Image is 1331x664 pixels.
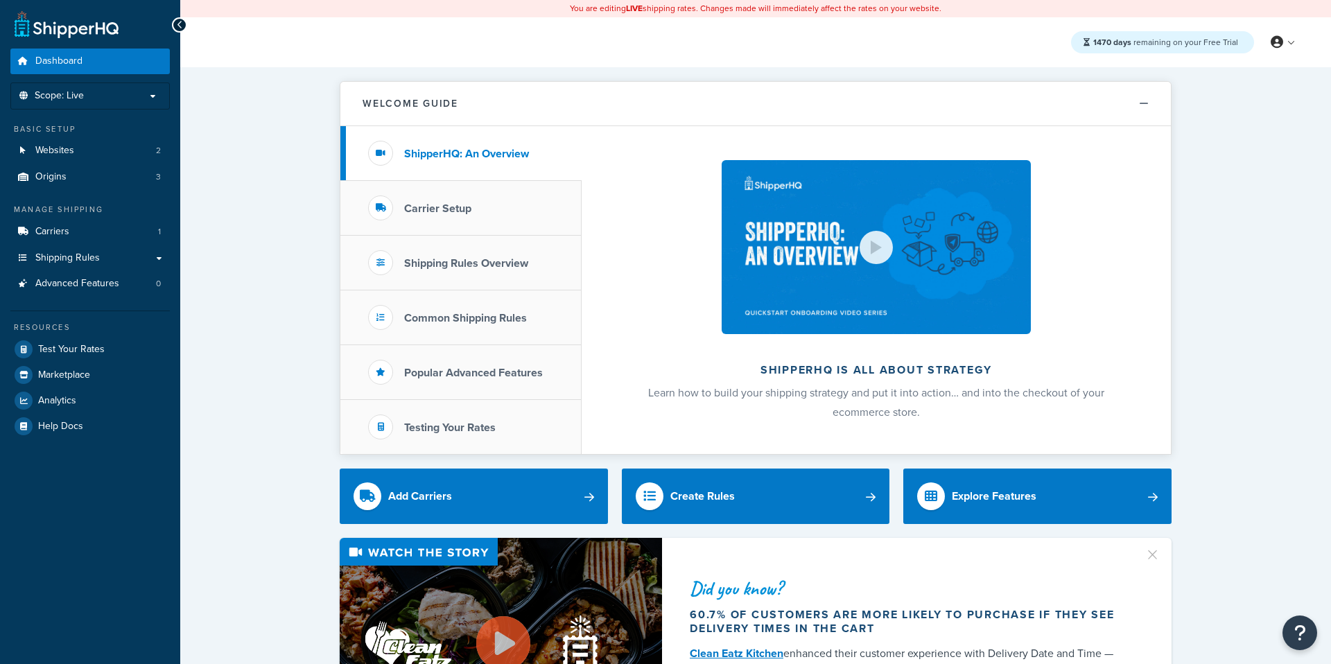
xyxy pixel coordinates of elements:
[38,369,90,381] span: Marketplace
[38,395,76,407] span: Analytics
[952,487,1036,506] div: Explore Features
[670,487,735,506] div: Create Rules
[1093,36,1131,49] strong: 1470 days
[10,362,170,387] a: Marketplace
[35,145,74,157] span: Websites
[404,312,527,324] h3: Common Shipping Rules
[690,645,783,661] a: Clean Eatz Kitchen
[10,138,170,164] a: Websites2
[340,469,608,524] a: Add Carriers
[156,278,161,290] span: 0
[622,469,890,524] a: Create Rules
[10,219,170,245] a: Carriers1
[903,469,1172,524] a: Explore Features
[690,579,1128,598] div: Did you know?
[35,171,67,183] span: Origins
[10,164,170,190] li: Origins
[10,138,170,164] li: Websites
[404,421,496,434] h3: Testing Your Rates
[648,385,1104,420] span: Learn how to build your shipping strategy and put it into action… and into the checkout of your e...
[35,278,119,290] span: Advanced Features
[1093,36,1238,49] span: remaining on your Free Trial
[363,98,458,109] h2: Welcome Guide
[10,414,170,439] a: Help Docs
[10,337,170,362] a: Test Your Rates
[10,322,170,333] div: Resources
[10,49,170,74] a: Dashboard
[404,257,528,270] h3: Shipping Rules Overview
[156,145,161,157] span: 2
[618,364,1134,376] h2: ShipperHQ is all about strategy
[10,204,170,216] div: Manage Shipping
[10,123,170,135] div: Basic Setup
[35,90,84,102] span: Scope: Live
[35,226,69,238] span: Carriers
[156,171,161,183] span: 3
[404,148,529,160] h3: ShipperHQ: An Overview
[35,55,82,67] span: Dashboard
[35,252,100,264] span: Shipping Rules
[38,421,83,433] span: Help Docs
[10,245,170,271] a: Shipping Rules
[10,271,170,297] li: Advanced Features
[404,202,471,215] h3: Carrier Setup
[690,608,1128,636] div: 60.7% of customers are more likely to purchase if they see delivery times in the cart
[10,388,170,413] a: Analytics
[626,2,643,15] b: LIVE
[1282,615,1317,650] button: Open Resource Center
[10,271,170,297] a: Advanced Features0
[722,160,1031,334] img: ShipperHQ is all about strategy
[10,164,170,190] a: Origins3
[10,219,170,245] li: Carriers
[340,82,1171,126] button: Welcome Guide
[158,226,161,238] span: 1
[388,487,452,506] div: Add Carriers
[38,344,105,356] span: Test Your Rates
[404,367,543,379] h3: Popular Advanced Features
